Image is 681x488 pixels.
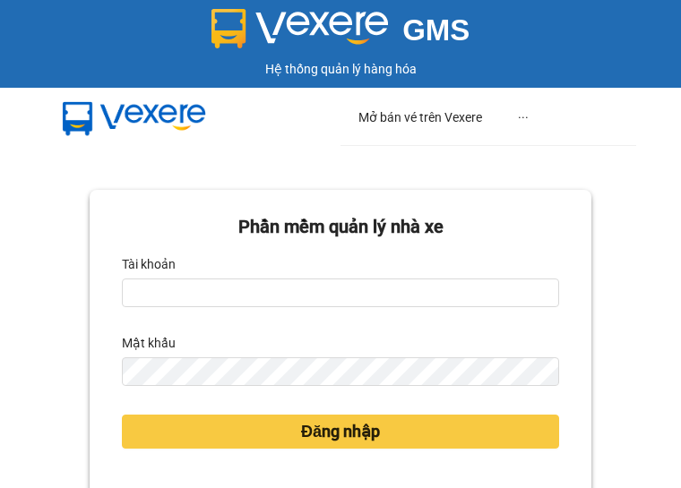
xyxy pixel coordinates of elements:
[45,88,224,147] img: mbUUG5Q.png
[122,329,176,357] label: Mật khẩu
[122,250,176,278] label: Tài khoản
[211,9,389,48] img: logo 2
[122,415,559,449] button: Đăng nhập
[4,59,677,79] div: Hệ thống quản lý hàng hóa
[122,213,559,241] div: Phần mềm quản lý nhà xe
[301,419,380,444] span: Đăng nhập
[211,27,470,41] a: GMS
[122,278,559,307] input: Tài khoản
[518,110,529,124] span: ···
[518,89,529,146] div: ···
[358,89,482,146] div: Mở bán vé trên Vexere
[402,13,470,47] span: GMS
[122,357,559,386] input: Mật khẩu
